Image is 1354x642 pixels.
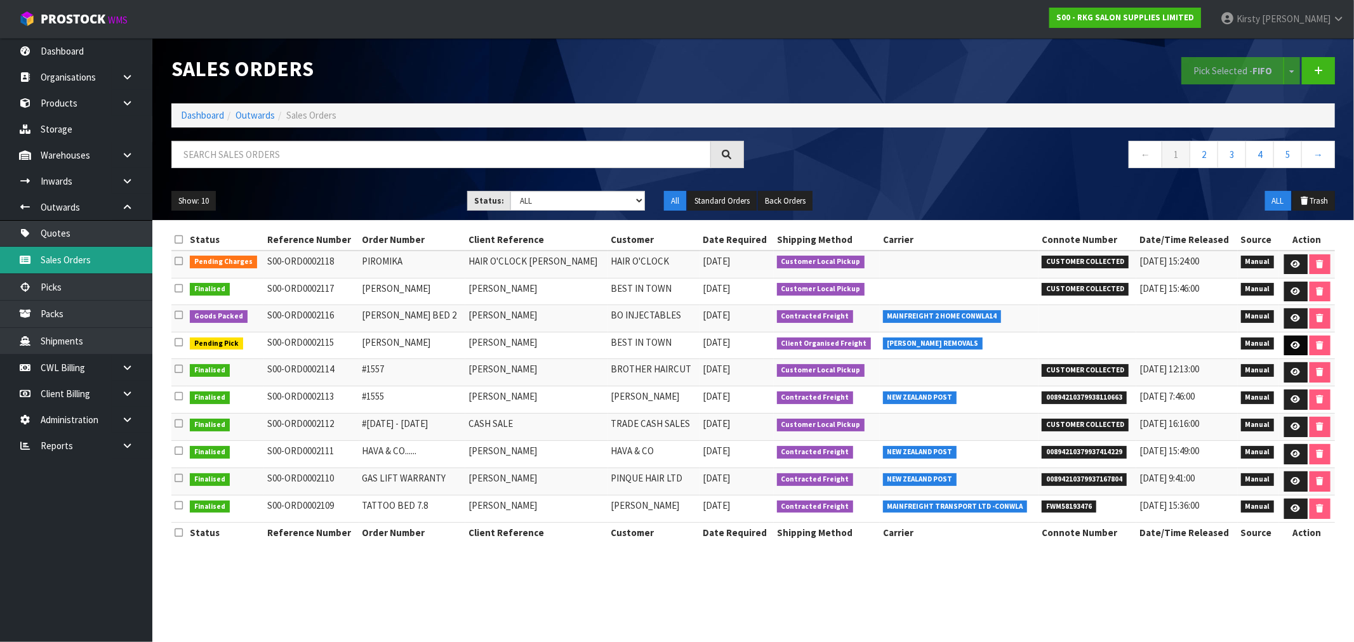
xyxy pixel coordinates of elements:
td: [PERSON_NAME] [465,386,607,414]
span: 00894210379937167804 [1042,473,1127,486]
td: BEST IN TOWN [608,332,700,359]
td: S00-ORD0002114 [264,359,359,386]
span: Manual [1241,501,1275,513]
td: BEST IN TOWN [608,278,700,305]
td: #1557 [359,359,466,386]
span: [DATE] [703,472,730,484]
td: S00-ORD0002112 [264,414,359,441]
span: Finalised [190,364,230,377]
span: Manual [1241,391,1275,404]
span: Customer Local Pickup [777,419,865,431]
th: Source [1238,522,1280,542]
span: MAINFREIGHT TRANSPORT LTD -CONWLA [883,501,1028,513]
td: [PERSON_NAME] [465,495,607,523]
span: NEW ZEALAND POST [883,391,957,404]
td: HAVA & CO...... [359,441,466,468]
th: Date/Time Released [1136,230,1237,250]
td: HAVA & CO [608,441,700,468]
span: NEW ZEALAND POST [883,473,957,486]
span: Pending Pick [190,337,243,350]
span: MAINFREIGHT 2 HOME CONWLA14 [883,310,1002,323]
td: [PERSON_NAME] [359,278,466,305]
button: Pick Selected -FIFO [1181,57,1284,84]
span: Goods Packed [190,310,248,323]
span: [DATE] [703,282,730,294]
nav: Page navigation [763,141,1336,172]
strong: FIFO [1252,65,1272,77]
th: Reference Number [264,230,359,250]
th: Carrier [880,230,1039,250]
td: PIROMIKA [359,251,466,278]
a: S00 - RKG SALON SUPPLIES LIMITED [1049,8,1201,28]
th: Shipping Method [774,230,880,250]
span: Finalised [190,501,230,513]
th: Shipping Method [774,522,880,542]
span: [DATE] 9:41:00 [1139,472,1195,484]
th: Client Reference [465,230,607,250]
th: Connote Number [1039,522,1136,542]
span: 00894210379937414229 [1042,446,1127,459]
span: [DATE] [703,499,730,511]
span: [DATE] 15:36:00 [1139,499,1199,511]
span: Manual [1241,446,1275,459]
td: [PERSON_NAME] [465,468,607,495]
td: CASH SALE [465,414,607,441]
th: Carrier [880,522,1039,542]
span: Manual [1241,256,1275,268]
strong: Status: [474,195,504,206]
span: [DATE] 7:46:00 [1139,390,1195,402]
button: Standard Orders [687,191,757,211]
th: Source [1238,230,1280,250]
th: Status [187,522,264,542]
span: Contracted Freight [777,391,854,404]
span: Manual [1241,419,1275,431]
img: cube-alt.png [19,11,35,27]
span: Sales Orders [286,109,336,121]
a: 3 [1218,141,1246,168]
span: CUSTOMER COLLECTED [1042,364,1129,377]
span: Finalised [190,391,230,404]
a: ← [1129,141,1162,168]
td: S00-ORD0002118 [264,251,359,278]
span: [DATE] [703,390,730,402]
span: Customer Local Pickup [777,283,865,296]
span: Finalised [190,283,230,296]
input: Search sales orders [171,141,711,168]
span: Finalised [190,446,230,459]
a: Outwards [236,109,275,121]
button: Show: 10 [171,191,216,211]
button: ALL [1265,191,1291,211]
th: Date Required [700,522,774,542]
th: Client Reference [465,522,607,542]
span: Manual [1241,473,1275,486]
td: [PERSON_NAME] [465,332,607,359]
a: 2 [1190,141,1218,168]
th: Order Number [359,522,466,542]
a: 5 [1273,141,1302,168]
td: [PERSON_NAME] [608,386,700,414]
a: 4 [1245,141,1274,168]
th: Action [1279,522,1335,542]
td: S00-ORD0002109 [264,495,359,523]
span: Client Organised Freight [777,337,872,350]
td: PINQUE HAIR LTD [608,468,700,495]
small: WMS [108,14,128,26]
span: [DATE] 16:16:00 [1139,417,1199,429]
span: CUSTOMER COLLECTED [1042,283,1129,296]
span: [DATE] 12:13:00 [1139,363,1199,375]
td: #1555 [359,386,466,414]
th: Reference Number [264,522,359,542]
span: Pending Charges [190,256,257,268]
a: 1 [1162,141,1190,168]
span: Finalised [190,473,230,486]
th: Customer [608,522,700,542]
td: S00-ORD0002116 [264,305,359,332]
span: Contracted Freight [777,473,854,486]
th: Order Number [359,230,466,250]
td: S00-ORD0002115 [264,332,359,359]
span: [DATE] [703,255,730,267]
td: [PERSON_NAME] [465,441,607,468]
a: → [1301,141,1335,168]
span: [DATE] [703,336,730,348]
th: Connote Number [1039,230,1136,250]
